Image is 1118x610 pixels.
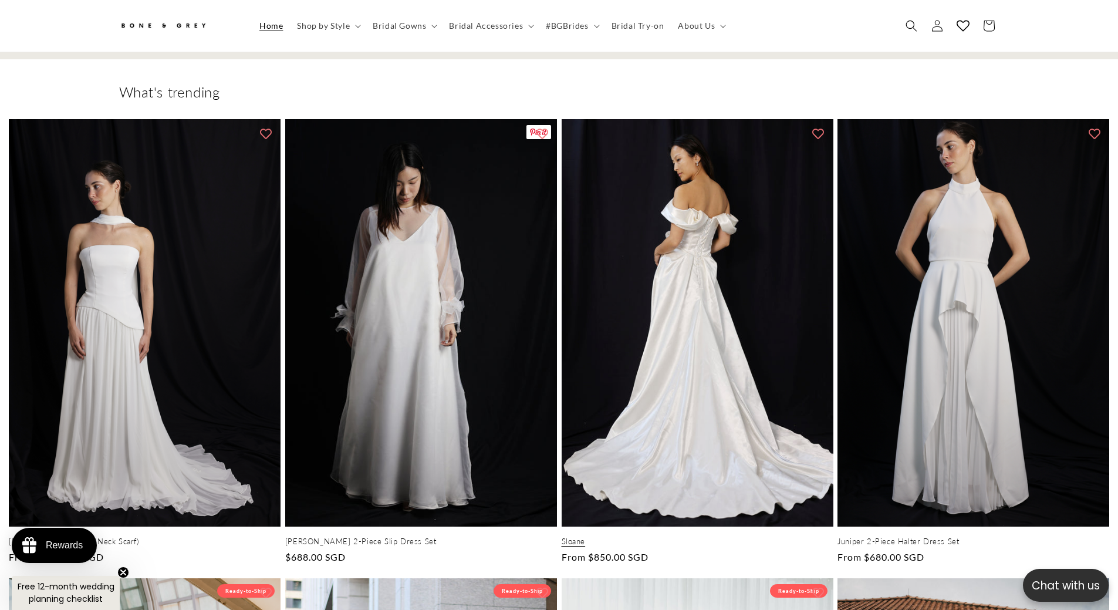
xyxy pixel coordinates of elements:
[539,14,604,38] summary: #BGBrides
[18,581,114,605] span: Free 12-month wedding planning checklist
[254,581,278,605] button: Add to wishlist
[366,14,442,38] summary: Bridal Gowns
[806,581,830,605] button: Add to wishlist
[119,16,207,36] img: Bone and Grey Bridal
[259,21,283,31] span: Home
[373,21,426,31] span: Bridal Gowns
[678,21,715,31] span: About Us
[806,122,830,146] button: Add to wishlist
[117,567,129,578] button: Close teaser
[612,21,664,31] span: Bridal Try-on
[252,14,290,38] a: Home
[442,14,539,38] summary: Bridal Accessories
[1083,122,1106,146] button: Add to wishlist
[604,14,671,38] a: Bridal Try-on
[562,537,833,547] a: Sloane
[297,21,350,31] span: Shop by Style
[531,581,554,605] button: Add to wishlist
[290,14,366,38] summary: Shop by Style
[546,21,588,31] span: #BGBrides
[285,537,557,547] a: [PERSON_NAME] 2-Piece Slip Dress Set
[254,122,278,146] button: Add to wishlist
[899,13,924,39] summary: Search
[119,83,999,101] h2: What's trending
[9,537,281,547] a: [PERSON_NAME] (with Neck Scarf)
[1023,569,1109,602] button: Open chatbox
[114,12,241,40] a: Bone and Grey Bridal
[837,537,1109,547] a: Juniper 2-Piece Halter Dress Set
[671,14,731,38] summary: About Us
[449,21,523,31] span: Bridal Accessories
[12,576,120,610] div: Free 12-month wedding planning checklistClose teaser
[46,540,83,551] div: Rewards
[1023,577,1109,594] p: Chat with us
[531,122,554,146] button: Add to wishlist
